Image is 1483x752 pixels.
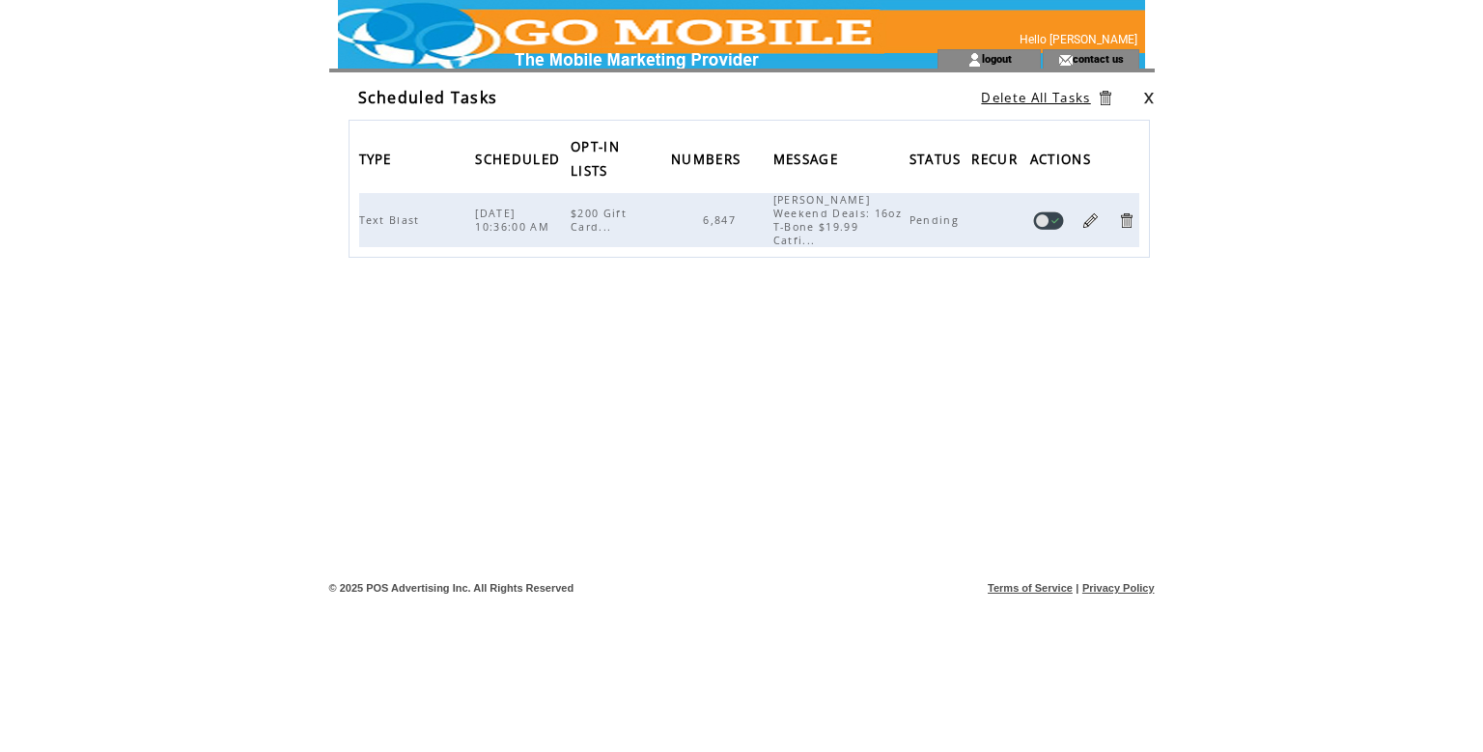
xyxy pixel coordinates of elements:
span: Hello [PERSON_NAME] [1020,33,1137,46]
a: Edit Task [1081,211,1100,230]
span: SCHEDULED [475,146,565,178]
a: SCHEDULED [475,153,565,164]
a: OPT-IN LISTS [571,140,620,176]
span: $200 Gift Card... [571,207,627,234]
a: Disable task [1033,211,1064,230]
a: Delete All Tasks [981,89,1090,106]
span: MESSAGE [773,146,843,178]
span: STATUS [909,146,966,178]
a: Delete Task [1117,211,1135,230]
span: [DATE] 10:36:00 AM [475,207,554,234]
img: contact_us_icon.gif [1058,52,1073,68]
span: Scheduled Tasks [358,87,498,108]
a: Terms of Service [988,582,1073,594]
img: account_icon.gif [967,52,982,68]
a: NUMBERS [671,153,745,164]
span: TYPE [359,146,397,178]
a: contact us [1073,52,1124,65]
span: | [1076,582,1078,594]
a: Privacy Policy [1082,582,1155,594]
span: © 2025 POS Advertising Inc. All Rights Reserved [329,582,574,594]
a: MESSAGE [773,153,843,164]
a: logout [982,52,1012,65]
span: Pending [909,213,964,227]
span: NUMBERS [671,146,745,178]
a: STATUS [909,153,966,164]
span: OPT-IN LISTS [571,133,620,189]
span: RECUR [971,146,1022,178]
span: [PERSON_NAME] Weekend Deals: 16oz T-Bone $19.99 Catfi... [773,193,902,247]
a: RECUR [971,153,1022,164]
span: Text Blast [359,213,425,227]
span: ACTIONS [1030,146,1096,178]
a: TYPE [359,153,397,164]
span: 6,847 [703,213,741,227]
